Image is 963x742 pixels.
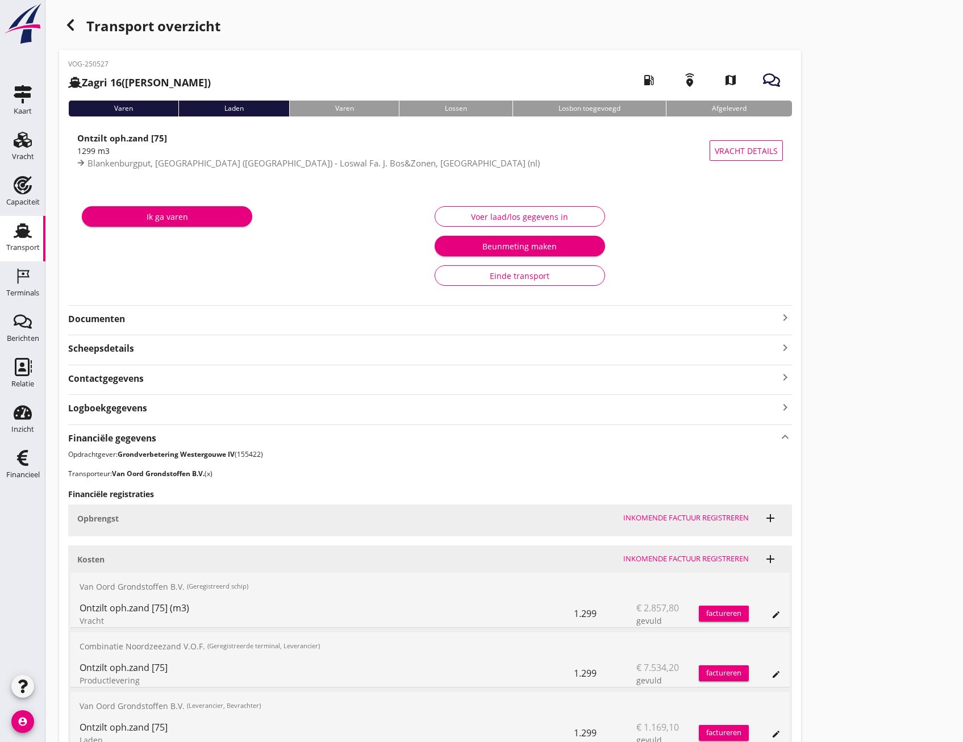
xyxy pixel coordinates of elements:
div: Kaart [14,107,32,115]
div: factureren [699,727,749,739]
strong: Financiële gegevens [68,432,156,445]
span: € 2.857,80 [636,601,679,615]
i: edit [772,610,781,619]
i: keyboard_arrow_right [778,370,792,385]
span: Blankenburgput, [GEOGRAPHIC_DATA] ([GEOGRAPHIC_DATA]) - Loswal Fa. J. Bos&Zonen, [GEOGRAPHIC_DATA... [87,157,540,169]
i: edit [772,670,781,679]
span: € 1.169,10 [636,720,679,734]
strong: Ontzilt oph.zand [75] [77,132,167,144]
p: VOG-250527 [68,59,211,69]
div: Ontzilt oph.zand [75] (m3) [80,601,574,615]
i: keyboard_arrow_right [778,340,792,355]
div: Laden [178,101,289,116]
p: Opdrachtgever: (155422) [68,449,792,460]
button: factureren [699,725,749,741]
div: gevuld [636,674,699,686]
small: (Leverancier, Bevrachter) [187,701,261,711]
div: Transport [6,244,40,251]
button: factureren [699,665,749,681]
div: Inkomende factuur registreren [623,512,749,524]
i: edit [772,730,781,739]
div: Ontzilt oph.zand [75] [80,720,574,734]
div: Terminals [6,289,39,297]
div: Relatie [11,380,34,387]
div: factureren [699,668,749,679]
strong: Opbrengst [77,513,119,524]
button: Vracht details [710,140,783,161]
i: account_circle [11,710,34,733]
button: Inkomende factuur registreren [619,510,753,526]
div: Van Oord Grondstoffen B.V. [70,573,790,600]
i: add [764,552,777,566]
strong: Documenten [68,312,778,326]
div: gevuld [636,615,699,627]
div: factureren [699,608,749,619]
div: Voer laad/los gegevens in [444,211,595,223]
div: Financieel [6,471,40,478]
div: Combinatie Noordzeezand V.O.F. [70,632,790,660]
div: Beunmeting maken [444,240,596,252]
small: (Geregistreerd schip) [187,582,248,591]
div: Losbon toegevoegd [512,101,666,116]
h3: Financiële registraties [68,488,792,500]
strong: Zagri 16 [82,76,122,89]
div: Ontzilt oph.zand [75] [80,661,574,674]
div: Ik ga varen [91,211,243,223]
div: Transport overzicht [59,14,801,41]
i: map [715,64,747,96]
div: Berichten [7,335,39,342]
div: Capaciteit [6,198,40,206]
div: Varen [289,101,399,116]
i: keyboard_arrow_right [778,399,792,415]
i: keyboard_arrow_up [778,430,792,445]
button: Beunmeting maken [435,236,605,256]
button: factureren [699,606,749,622]
div: 1.299 [574,660,636,687]
div: Vracht [80,615,574,627]
button: Einde transport [435,265,605,286]
strong: Contactgegevens [68,372,144,385]
h2: ([PERSON_NAME]) [68,75,211,90]
i: keyboard_arrow_right [778,311,792,324]
button: Voer laad/los gegevens in [435,206,605,227]
span: Vracht details [715,145,778,157]
button: Inkomende factuur registreren [619,551,753,567]
strong: Grondverbetering Westergouwe IV [118,449,235,459]
div: Inkomende factuur registreren [623,553,749,565]
div: Vracht [12,153,34,160]
div: Van Oord Grondstoffen B.V. [70,692,790,719]
div: Lossen [399,101,512,116]
div: Einde transport [444,270,595,282]
i: add [764,511,777,525]
i: local_gas_station [633,64,665,96]
strong: Kosten [77,554,105,565]
i: emergency_share [674,64,706,96]
a: Ontzilt oph.zand [75]1299 m3Blankenburgput, [GEOGRAPHIC_DATA] ([GEOGRAPHIC_DATA]) - Loswal Fa. J.... [68,126,792,176]
div: Productlevering [80,674,574,686]
div: 1.299 [574,600,636,627]
strong: Van Oord Grondstoffen B.V. [112,469,205,478]
strong: Logboekgegevens [68,402,147,415]
button: Ik ga varen [82,206,252,227]
span: € 7.534,20 [636,661,679,674]
small: (Geregistreerde terminal, Leverancier) [207,641,320,651]
strong: Scheepsdetails [68,342,134,355]
p: Transporteur: (x) [68,469,792,479]
div: Varen [68,101,178,116]
div: Inzicht [11,426,34,433]
div: 1299 m3 [77,145,710,157]
div: Afgeleverd [666,101,792,116]
img: logo-small.a267ee39.svg [2,3,43,45]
